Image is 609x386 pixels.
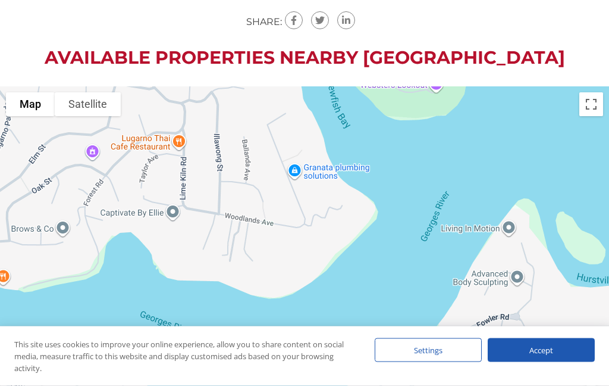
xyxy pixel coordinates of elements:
button: Show satellite imagery [55,93,121,117]
div: This site uses cookies to improve your online experience, allow you to share content on social me... [14,338,351,374]
ul: SHARE: [246,12,358,30]
div: Settings [375,338,482,362]
button: Toggle fullscreen view [579,93,603,117]
button: Show street map [6,93,55,117]
div: Accept [488,338,595,362]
